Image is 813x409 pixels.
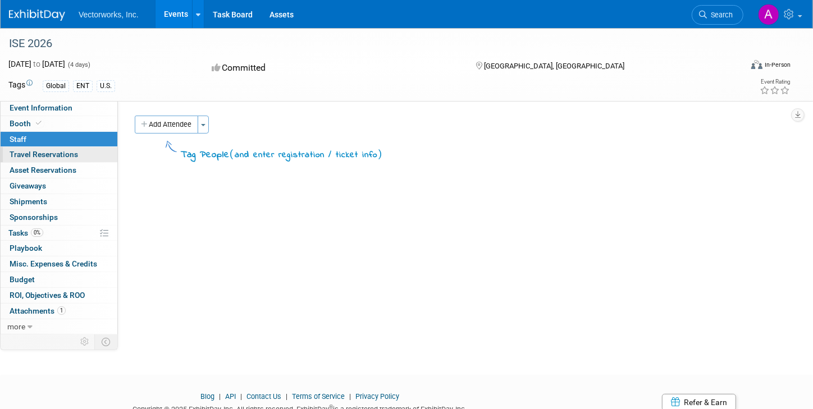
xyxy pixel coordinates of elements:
div: Event Format [674,58,791,75]
a: Giveaways [1,178,117,194]
a: Privacy Policy [355,392,399,401]
a: Shipments [1,194,117,209]
a: Search [692,5,743,25]
span: Asset Reservations [10,166,76,174]
div: U.S. [97,80,115,92]
a: Contact Us [246,392,281,401]
span: Misc. Expenses & Credits [10,259,97,268]
div: Event Rating [760,79,790,85]
span: Sponsorships [10,213,58,222]
span: ) [377,148,382,159]
a: more [1,319,117,334]
span: Staff [10,135,26,144]
span: | [346,392,354,401]
img: ExhibitDay [9,10,65,21]
span: Giveaways [10,181,46,190]
span: | [237,392,245,401]
td: Tags [8,79,33,92]
div: Committed [208,58,458,78]
span: Booth [10,119,44,128]
span: Vectorworks, Inc. [79,10,139,19]
div: ENT [73,80,93,92]
span: and enter registration / ticket info [235,149,377,161]
span: [GEOGRAPHIC_DATA], [GEOGRAPHIC_DATA] [484,62,624,70]
a: Event Information [1,100,117,116]
span: Budget [10,275,35,284]
span: [DATE] [DATE] [8,59,65,68]
span: Travel Reservations [10,150,78,159]
td: Toggle Event Tabs [95,334,118,349]
span: Playbook [10,243,42,252]
a: Travel Reservations [1,147,117,162]
a: Blog [200,392,214,401]
a: Misc. Expenses & Credits [1,256,117,272]
span: to [31,59,42,68]
a: API [225,392,236,401]
div: In-Person [764,61,791,69]
img: Amisha Carribon [758,4,779,25]
span: | [216,392,223,401]
span: Shipments [10,197,47,206]
span: Attachments [10,306,66,315]
a: Playbook [1,241,117,256]
span: Event Information [10,103,72,112]
a: Sponsorships [1,210,117,225]
a: Asset Reservations [1,163,117,178]
a: ROI, Objectives & ROO [1,288,117,303]
div: ISE 2026 [5,34,724,54]
td: Personalize Event Tab Strip [75,334,95,349]
span: ( [230,148,235,159]
span: Search [707,11,733,19]
div: Tag People [181,147,382,162]
a: Booth [1,116,117,131]
a: Staff [1,132,117,147]
span: Tasks [8,228,43,237]
i: Booth reservation complete [36,120,42,126]
span: (4 days) [67,61,90,68]
span: more [7,322,25,331]
a: Terms of Service [292,392,345,401]
span: ROI, Objectives & ROO [10,291,85,300]
a: Budget [1,272,117,287]
a: Tasks0% [1,226,117,241]
span: | [283,392,290,401]
div: Global [43,80,69,92]
img: Format-Inperson.png [751,60,762,69]
span: 0% [31,228,43,237]
button: Add Attendee [135,116,198,134]
a: Attachments1 [1,304,117,319]
span: 1 [57,306,66,315]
